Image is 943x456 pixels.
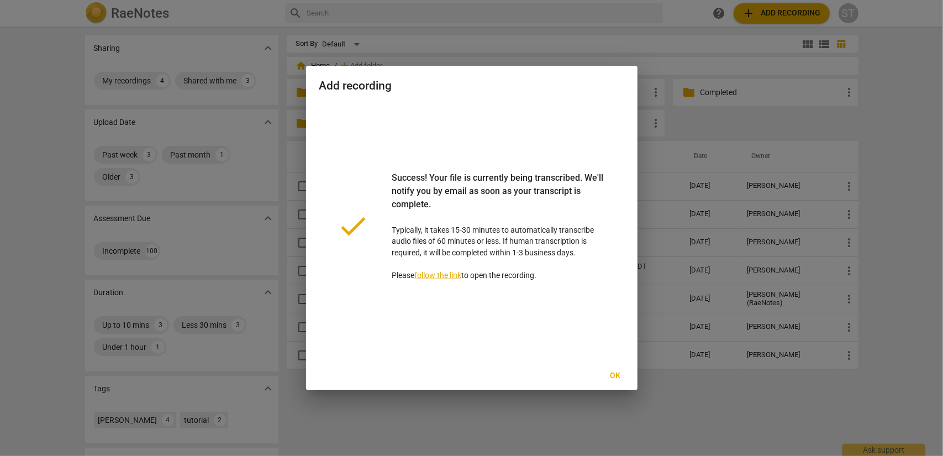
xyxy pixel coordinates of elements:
a: follow the link [415,271,462,280]
span: done [337,209,370,243]
button: Ok [598,366,633,386]
h2: Add recording [319,79,624,93]
p: Typically, it takes 15-30 minutes to automatically transcribe audio files of 60 minutes or less. ... [392,171,607,281]
span: Ok [607,370,624,381]
div: Success! Your file is currently being transcribed. We'll notify you by email as soon as your tran... [392,171,607,224]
